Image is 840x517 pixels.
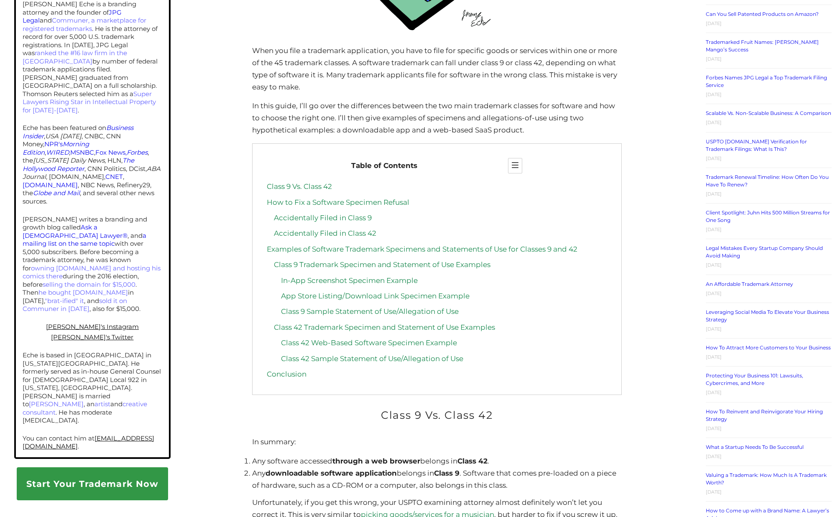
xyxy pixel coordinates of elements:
[23,434,154,451] a: [EMAIL_ADDRESS][DOMAIN_NAME]
[95,148,127,156] a: Fox News,
[706,110,831,116] a: Scalable Vs. Non-Scalable Business: A Comparison
[706,209,830,223] a: Client Spotlight: Juhn Hits 500 Million Streams for One Song
[281,276,418,285] a: In-App Screenshot Specimen Example
[706,262,722,268] time: [DATE]
[23,165,161,181] em: ABA Journal
[252,405,622,425] h2: Class 9 Vs. Class 42
[706,344,831,351] a: How To Attract More Customers to Your Business
[252,467,622,492] li: Any belongs in . Software that comes pre-loaded on a piece of hardware, such as a CD-ROM or a com...
[23,434,162,451] p: You can contact him at .
[706,453,722,459] time: [DATE]
[706,309,829,323] a: Leveraging Social Media To Elevate Your Business Strategy
[23,16,146,33] a: Communer, a marketplace for registered trademarks
[267,182,332,191] a: Class 9 Vs. Class 42
[706,326,722,332] time: [DATE]
[33,189,80,197] a: Globe and Mail
[706,444,804,450] a: What a Startup Needs To Be Successful
[706,11,819,17] a: Can You Sell Patented Products on Amazon?
[281,339,457,347] a: Class 42 Web-Based Software Specimen Example
[23,232,146,248] a: a mailing list on the same topic
[46,148,69,156] a: WIRED
[23,8,122,25] a: JPG Legal
[252,100,622,136] p: In this guide, I’ll go over the differences between the two main trademark classes for software a...
[274,214,372,222] a: Accidentally Filed in Class 9
[706,56,722,62] time: [DATE]
[23,264,161,280] a: owning [DOMAIN_NAME] and hosting his comics there
[706,290,722,296] time: [DATE]
[266,469,397,477] strong: downloadable software application
[706,39,819,53] a: Trademarked Fruit Names: [PERSON_NAME] Mango’s Success
[706,174,829,188] a: Trademark Renewal Timeline: How Often Do You Have To Renew?
[281,307,459,316] a: Class 9 Sample Statement of Use/Allegation of Use
[70,148,94,156] a: MSNBC
[706,191,722,197] time: [DATE]
[706,20,722,26] time: [DATE]
[706,92,722,97] time: [DATE]
[281,354,463,363] a: Class 42 Sample Statement of Use/Allegation of Use
[45,297,84,305] a: "brat-ified" it
[38,288,128,296] a: he bought [DOMAIN_NAME]
[252,455,622,467] li: Any software accessed belongs in .
[23,140,89,156] a: NPR'sMorning Edition
[105,173,123,181] a: CNET
[252,45,622,93] p: When you file a trademark application, you have to file for specific goods or services within one...
[23,181,78,189] a: [DOMAIN_NAME]
[706,281,793,287] a: An Affordable Trademark Attorney
[33,156,105,164] em: [US_STATE] Daily News
[706,120,722,125] time: [DATE]
[23,215,162,313] p: [PERSON_NAME] writes a branding and growth blog called , and with over 5,000 subscribers. Before ...
[267,198,409,206] a: How to Fix a Software Specimen Refusal
[267,245,577,253] a: Examples of Software Trademark Specimens and Statements of Use for Classes 9 and 42
[267,370,306,378] a: Conclusion
[706,489,722,495] time: [DATE]
[274,260,490,269] a: Class 9 Trademark Specimen and Statement of Use Examples
[23,223,128,239] a: Ask a [DEMOGRAPHIC_DATA] Lawyer®
[45,132,82,140] em: USA [DATE]
[51,333,133,341] a: [PERSON_NAME]'s Twitter
[29,400,84,408] a: [PERSON_NAME]
[457,457,488,465] strong: Class 42
[17,467,168,500] a: Start Your Trademark Now
[23,351,162,425] p: Eche is based in [GEOGRAPHIC_DATA] in [US_STATE][GEOGRAPHIC_DATA]. He formerly served as in-house...
[23,124,162,205] p: Eche has been featured on , , CNBC, CNN Money, , , , , the , HLN, , CNN Politics, DCist, , [DOMAI...
[332,457,420,465] strong: through a web browser
[706,245,823,259] a: Legal Mistakes Every Startup Company Should Avoid Making
[706,138,807,152] a: USPTO [DOMAIN_NAME] Verification for Trademark Filings: What Is This?
[706,74,827,88] a: Forbes Names JPG Legal a Top Trademark Filing Service
[706,408,823,422] a: How To Reinvent and Reinvigorate Your Hiring Strategy
[23,140,89,156] em: Morning Edition
[23,90,156,114] a: Super Lawyers Rising Star in Intellectual Property for [DATE]-[DATE]
[23,124,133,140] a: Business Insider
[127,148,148,156] a: Forbes
[23,400,147,416] a: creative consultant
[94,400,110,408] a: artist
[706,354,722,360] time: [DATE]
[23,297,127,313] a: sold it on Communer in [DATE]
[706,390,722,395] time: [DATE]
[706,425,722,431] time: [DATE]
[706,472,827,486] a: Valuing a Trademark: How Much Is A Trademark Worth?
[706,372,803,386] a: Protecting Your Business 101: Lawsuits, Cybercrimes, and More
[46,323,139,331] a: [PERSON_NAME]'s Instagram
[43,280,135,288] a: selling the domain for $15,000
[274,323,495,331] a: Class 42 Trademark Specimen and Statement of Use Examples
[23,49,127,65] a: ranked the #16 law firm in the [GEOGRAPHIC_DATA]
[23,156,134,173] a: The Hollywood Reporter
[706,155,722,161] time: [DATE]
[434,469,460,477] strong: Class 9
[281,292,470,300] a: App Store Listing/Download Link Specimen Example
[706,227,722,232] time: [DATE]
[252,436,622,448] p: In summary:
[274,229,376,237] a: Accidentally Filed in Class 42
[351,160,417,172] span: Table of Contents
